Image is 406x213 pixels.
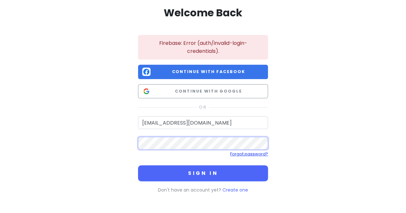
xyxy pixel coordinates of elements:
img: Facebook logo [142,68,151,76]
p: Don't have an account yet? [138,186,268,193]
span: Continue with Google [153,88,264,94]
img: Google logo [142,87,151,95]
h2: Welcome Back [138,6,268,20]
button: Continue with Facebook [138,65,268,79]
button: Sign in [138,165,268,181]
a: Create one [222,187,248,193]
div: Firebase: Error (auth/invalid-login-credentials). [138,35,268,60]
button: Continue with Google [138,84,268,99]
span: Continue with Facebook [153,69,264,75]
input: Email Address [138,116,268,129]
a: Forgot password? [230,151,268,157]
